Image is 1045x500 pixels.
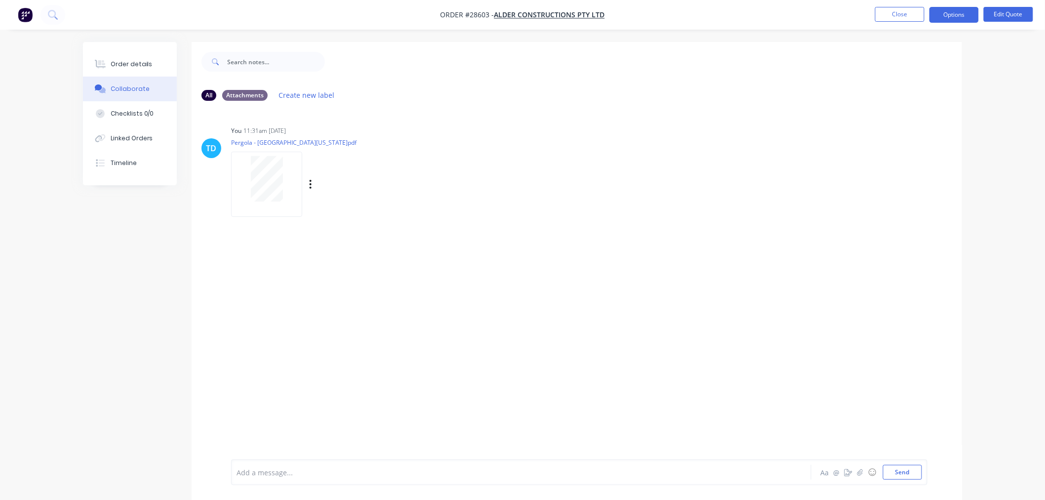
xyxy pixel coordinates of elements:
button: Timeline [83,151,177,175]
div: All [201,90,216,101]
a: Alder Constructions Pty Ltd [494,10,605,20]
div: 11:31am [DATE] [243,126,286,135]
div: Attachments [222,90,268,101]
img: Factory [18,7,33,22]
button: Create new label [274,88,340,102]
button: ☺ [866,466,878,478]
div: Collaborate [111,84,150,93]
p: Pergola - [GEOGRAPHIC_DATA][US_STATE]pdf [231,138,412,147]
div: Linked Orders [111,134,153,143]
button: Options [929,7,979,23]
div: TD [206,142,217,154]
button: Checklists 0/0 [83,101,177,126]
div: Checklists 0/0 [111,109,154,118]
div: You [231,126,241,135]
button: Collaborate [83,77,177,101]
button: Close [875,7,924,22]
span: Order #28603 - [441,10,494,20]
button: Order details [83,52,177,77]
button: Edit Quote [984,7,1033,22]
button: @ [831,466,843,478]
div: Order details [111,60,153,69]
button: Linked Orders [83,126,177,151]
div: Timeline [111,159,137,167]
button: Send [883,465,922,480]
button: Aa [819,466,831,478]
input: Search notes... [227,52,325,72]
